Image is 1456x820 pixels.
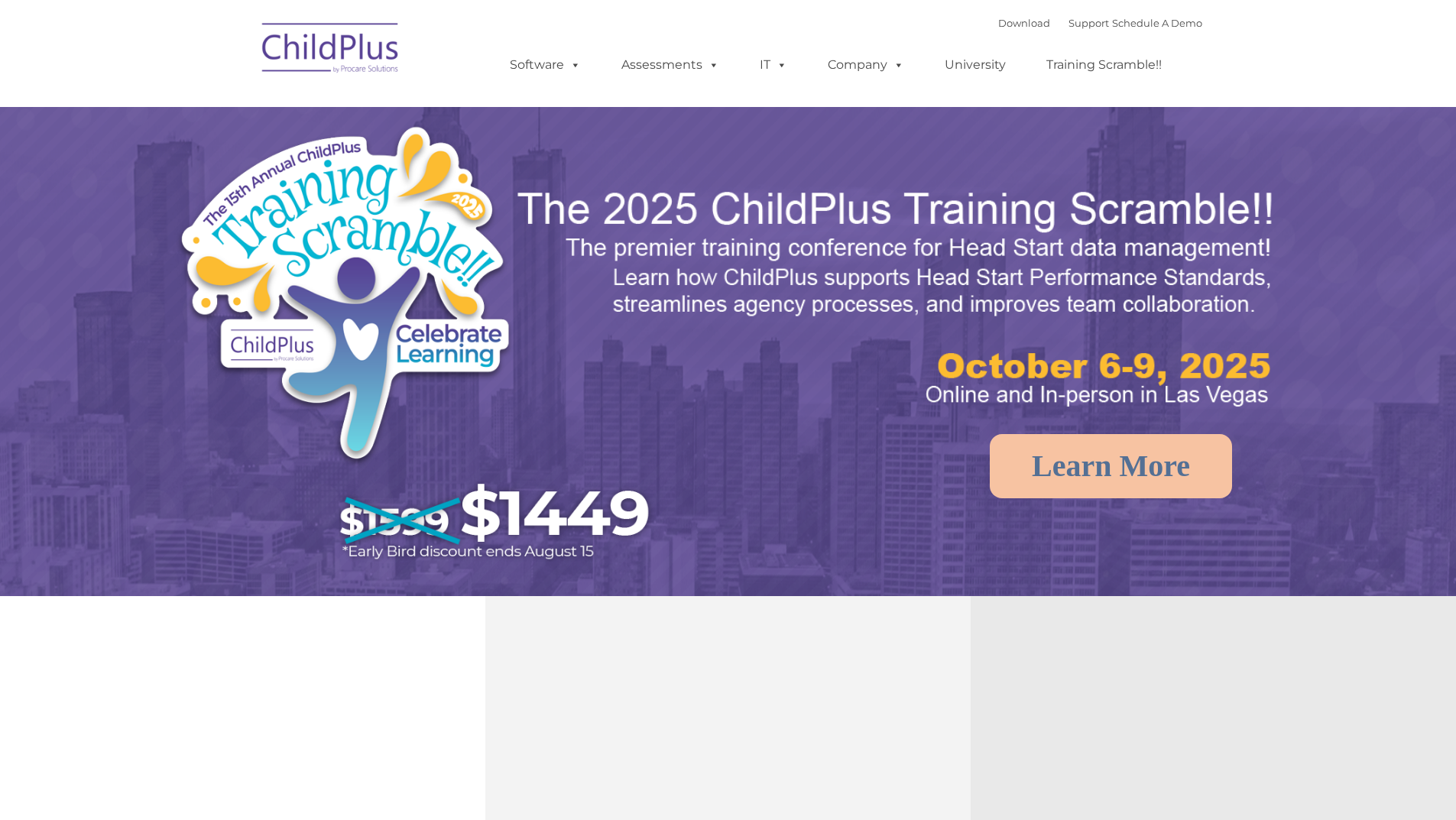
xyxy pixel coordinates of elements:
[606,50,734,80] a: Assessments
[1031,50,1177,80] a: Training Scramble!!
[255,12,407,89] img: ChildPlus by Procare Solutions
[812,50,919,80] a: Company
[998,17,1050,29] a: Download
[1068,17,1109,29] a: Support
[495,50,596,80] a: Software
[1112,17,1202,29] a: Schedule A Demo
[998,17,1202,29] font: |
[929,50,1021,80] a: University
[744,50,803,80] a: IT
[990,434,1232,498] a: Learn More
